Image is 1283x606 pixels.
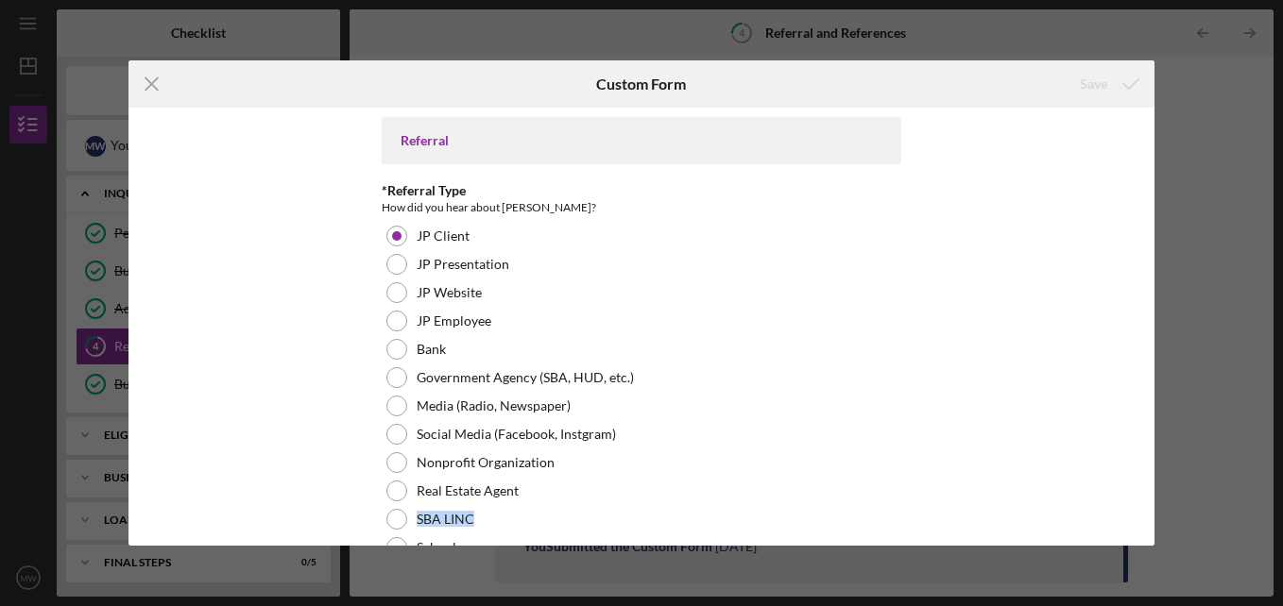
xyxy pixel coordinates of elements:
[382,198,901,217] div: How did you hear about [PERSON_NAME]?
[382,183,901,198] div: *Referral Type
[1080,65,1107,103] div: Save
[417,540,456,555] label: School
[417,455,555,470] label: Nonprofit Organization
[417,398,571,413] label: Media (Radio, Newspaper)
[417,512,474,527] label: SBA LINC
[417,228,470,244] label: JP Client
[417,342,446,357] label: Bank
[417,257,509,272] label: JP Presentation
[417,313,491,328] label: JP Employee
[417,285,482,300] label: JP Website
[417,483,519,498] label: Real Estate Agent
[417,370,634,385] label: Government Agency (SBA, HUD, etc.)
[417,427,616,442] label: Social Media (Facebook, Instgram)
[596,76,686,93] h6: Custom Form
[1061,65,1155,103] button: Save
[401,133,882,148] div: Referral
